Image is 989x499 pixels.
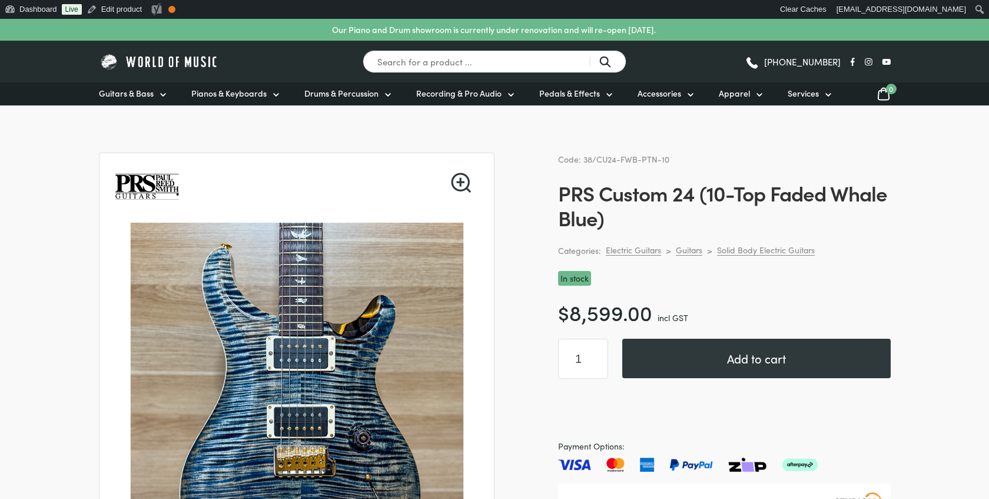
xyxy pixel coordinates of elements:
[658,312,688,323] span: incl GST
[638,87,681,100] span: Accessories
[558,393,891,425] iframe: PayPal
[622,339,891,378] button: Add to cart
[558,439,891,453] span: Payment Options:
[558,339,608,379] input: Product quantity
[719,87,750,100] span: Apparel
[558,271,591,286] p: In stock
[788,87,819,100] span: Services
[558,458,818,472] img: Pay with Master card, Visa, American Express and Paypal
[717,244,815,256] a: Solid Body Electric Guitars
[416,87,502,100] span: Recording & Pro Audio
[606,244,661,256] a: Electric Guitars
[558,298,652,326] bdi: 8,599.00
[558,244,601,257] span: Categories:
[363,50,626,73] input: Search for a product ...
[304,87,379,100] span: Drums & Percussion
[99,52,220,71] img: World of Music
[558,298,569,326] span: $
[114,153,181,220] img: Paul Reed Smith
[818,369,989,499] iframe: Chat with our support team
[332,24,656,36] p: Our Piano and Drum showroom is currently under renovation and will re-open [DATE].
[886,84,897,94] span: 0
[539,87,600,100] span: Pedals & Effects
[558,180,891,230] h1: PRS Custom 24 (10-Top Faded Whale Blue)
[451,173,471,193] a: View full-screen image gallery
[707,245,712,256] div: >
[191,87,267,100] span: Pianos & Keyboards
[666,245,671,256] div: >
[764,57,841,66] span: [PHONE_NUMBER]
[168,6,175,13] div: OK
[745,53,841,71] a: [PHONE_NUMBER]
[558,153,669,165] span: Code: 38/CU24-FWB-PTN-10
[676,244,702,256] a: Guitars
[99,87,154,100] span: Guitars & Bass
